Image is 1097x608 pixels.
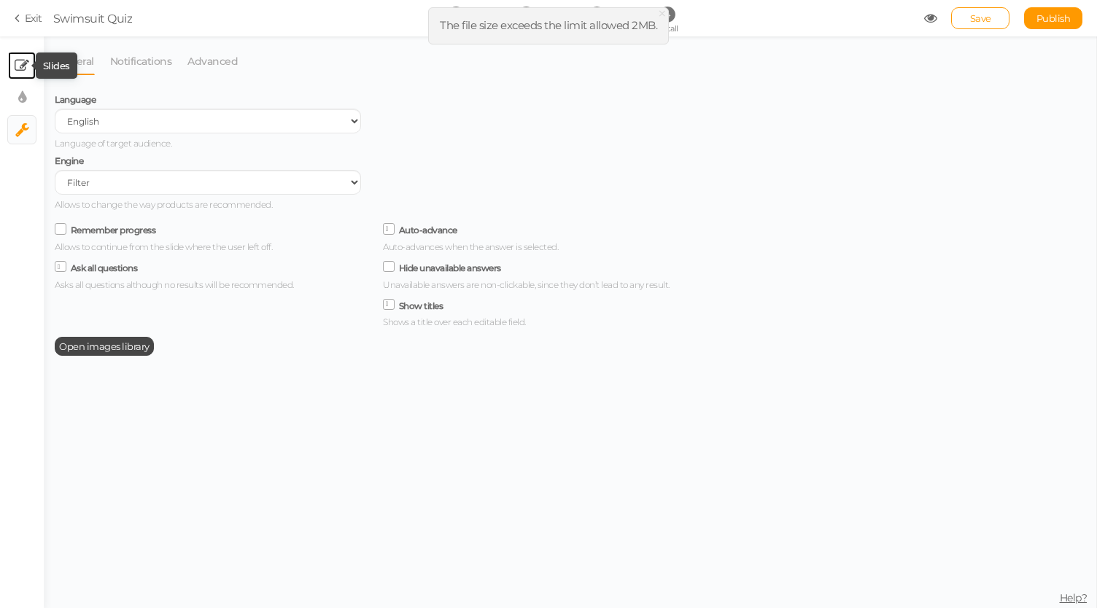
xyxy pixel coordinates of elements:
span: Asks all questions although no results will be recommended. [55,279,294,290]
span: Install [656,23,678,34]
span: Publish [1036,12,1071,24]
div: Save [951,7,1009,29]
span: 3 [589,7,605,22]
label: Hide unavailable answers [399,262,501,273]
span: Auto-advances when the answer is selected. [383,241,558,252]
label: Remember progress [71,225,156,235]
div: Swimsuit Quiz [53,9,133,27]
span: × [657,3,667,24]
li: 3 Linking [563,7,631,22]
span: Engine [55,155,83,166]
span: The file size exceeds the limit allowed 2MB. [440,18,657,32]
span: Unavailable answers are non-clickable, since they don’t lead to any result. [383,279,670,290]
span: 2 [519,7,534,22]
a: Advanced [187,47,239,75]
a: Notifications [109,47,173,75]
a: Exit [15,11,42,26]
span: Language of target audience. [55,138,171,149]
label: Auto-advance [399,225,457,235]
tip-tip: Slides [43,60,70,71]
span: 4 [659,7,675,22]
li: 4 Install [633,7,701,22]
span: 1 [448,7,463,22]
a: General [55,47,95,75]
li: 1 Questions [422,7,489,22]
li: Slides [7,51,36,80]
span: Save [970,12,991,24]
label: Show titles [399,300,443,311]
span: Open images library [59,340,150,352]
a: Slides [8,52,36,79]
span: Allows to change the way products are recommended. [55,199,272,210]
span: Help? [1060,591,1088,604]
li: 2 Products [492,7,560,22]
span: Language [55,94,96,105]
span: Allows to continue from the slide where the user left off. [55,241,272,252]
span: Shows a title over each editable field. [383,316,526,327]
label: Ask all questions [71,262,138,273]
